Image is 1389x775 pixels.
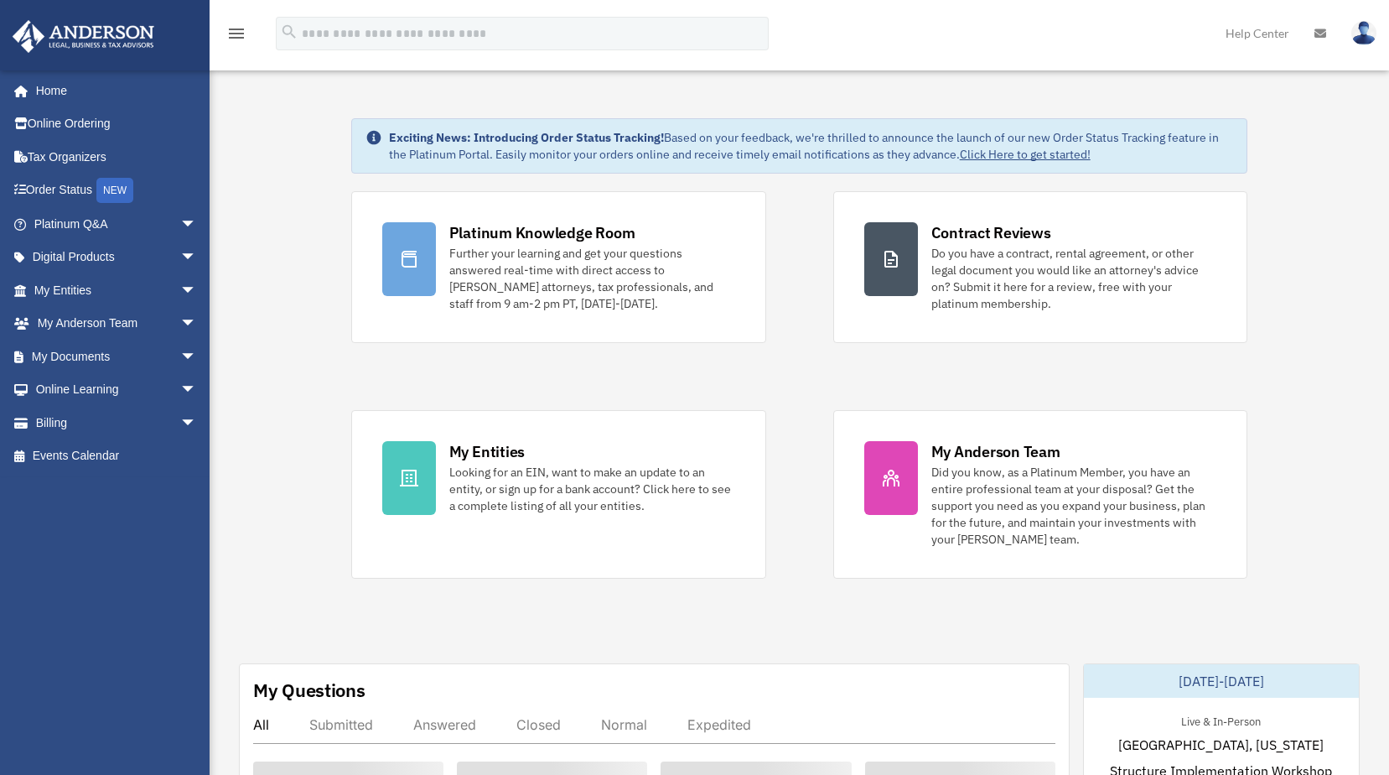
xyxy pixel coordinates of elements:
[833,410,1248,579] a: My Anderson Team Did you know, as a Platinum Member, you have an entire professional team at your...
[180,373,214,408] span: arrow_drop_down
[180,406,214,440] span: arrow_drop_down
[280,23,298,41] i: search
[449,245,735,312] div: Further your learning and get your questions answered real-time with direct access to [PERSON_NAM...
[180,207,214,242] span: arrow_drop_down
[1118,735,1324,755] span: [GEOGRAPHIC_DATA], [US_STATE]
[1084,664,1359,698] div: [DATE]-[DATE]
[516,716,561,733] div: Closed
[12,373,222,407] a: Online Learningarrow_drop_down
[8,20,159,53] img: Anderson Advisors Platinum Portal
[180,307,214,341] span: arrow_drop_down
[833,191,1248,343] a: Contract Reviews Do you have a contract, rental agreement, or other legal document you would like...
[931,245,1217,312] div: Do you have a contract, rental agreement, or other legal document you would like an attorney's ad...
[601,716,647,733] div: Normal
[12,406,222,440] a: Billingarrow_drop_down
[180,273,214,308] span: arrow_drop_down
[1168,711,1274,729] div: Live & In-Person
[12,307,222,341] a: My Anderson Teamarrow_drop_down
[449,222,635,243] div: Platinum Knowledge Room
[931,222,1051,243] div: Contract Reviews
[449,464,735,514] div: Looking for an EIN, want to make an update to an entity, or sign up for a bank account? Click her...
[253,678,365,703] div: My Questions
[389,129,1234,163] div: Based on your feedback, we're thrilled to announce the launch of our new Order Status Tracking fe...
[180,241,214,275] span: arrow_drop_down
[687,716,751,733] div: Expedited
[1351,21,1376,45] img: User Pic
[12,74,214,107] a: Home
[226,29,246,44] a: menu
[12,174,222,208] a: Order StatusNEW
[960,147,1091,162] a: Click Here to get started!
[931,441,1060,462] div: My Anderson Team
[309,716,373,733] div: Submitted
[12,440,222,473] a: Events Calendar
[12,107,222,141] a: Online Ordering
[389,130,664,145] strong: Exciting News: Introducing Order Status Tracking!
[226,23,246,44] i: menu
[931,464,1217,548] div: Did you know, as a Platinum Member, you have an entire professional team at your disposal? Get th...
[351,410,766,579] a: My Entities Looking for an EIN, want to make an update to an entity, or sign up for a bank accoun...
[253,716,269,733] div: All
[351,191,766,343] a: Platinum Knowledge Room Further your learning and get your questions answered real-time with dire...
[12,340,222,373] a: My Documentsarrow_drop_down
[12,140,222,174] a: Tax Organizers
[180,340,214,374] span: arrow_drop_down
[12,273,222,307] a: My Entitiesarrow_drop_down
[96,178,133,203] div: NEW
[12,207,222,241] a: Platinum Q&Aarrow_drop_down
[12,241,222,274] a: Digital Productsarrow_drop_down
[413,716,476,733] div: Answered
[449,441,525,462] div: My Entities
